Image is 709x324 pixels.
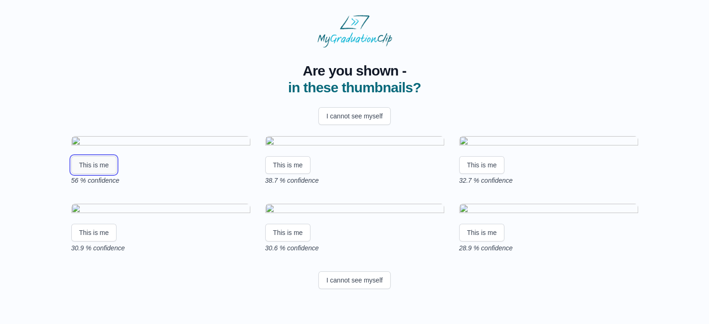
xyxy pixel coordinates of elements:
img: d50b158ad5efba531b05b1f488a29f05a86d88f3.gif [459,204,638,216]
img: MyGraduationClip [317,15,392,48]
button: This is me [71,224,117,241]
img: a1e3ceb8b2d20f2f176e49318b6b3fd5e9c241d3.gif [71,204,250,216]
img: 7f0a603bd9b03cae95341ac30805530a8ff054ec.gif [265,204,444,216]
p: 30.9 % confidence [71,243,250,253]
button: I cannot see myself [318,107,391,125]
img: f4bf9551f30b123d4e3627763b747bd8ab78a35a.gif [71,136,250,149]
img: 82e4a2210d59449af1febe5b344a7a644d5224a8.gif [459,136,638,149]
p: 32.7 % confidence [459,176,638,185]
button: I cannot see myself [318,271,391,289]
p: 38.7 % confidence [265,176,444,185]
span: Are you shown - [288,62,421,79]
button: This is me [71,156,117,174]
p: 30.6 % confidence [265,243,444,253]
button: This is me [459,224,505,241]
img: 2bf801629f3bd1a8cb2bb14e0fda07fbb01c2fad.gif [265,136,444,149]
button: This is me [265,156,311,174]
button: This is me [459,156,505,174]
span: in these thumbnails? [288,80,421,95]
p: 28.9 % confidence [459,243,638,253]
button: This is me [265,224,311,241]
p: 56 % confidence [71,176,250,185]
